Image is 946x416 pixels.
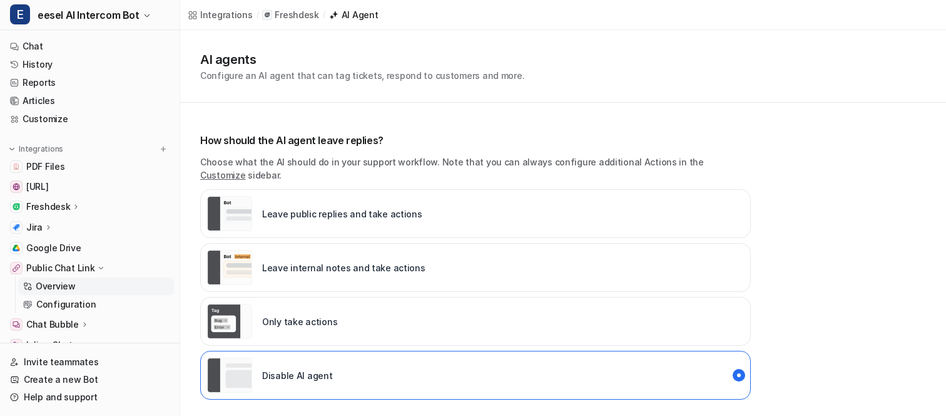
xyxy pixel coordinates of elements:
p: Chat Bubble [26,318,79,331]
p: How should the AI agent leave replies? [200,133,751,148]
div: paused::disabled [200,351,751,400]
img: dashboard.eesel.ai [13,183,20,190]
img: Jira [13,224,20,231]
img: menu_add.svg [159,145,168,153]
a: Configuration [18,296,175,313]
span: E [10,4,30,24]
a: Integrations [188,8,253,21]
img: Disable AI agent [207,358,252,393]
a: Google DriveGoogle Drive [5,239,175,257]
a: Articles [5,92,175,110]
a: Invite teammates [5,353,175,371]
button: Integrations [5,143,67,155]
p: Disable AI agent [262,369,333,382]
span: eesel AI Intercom Bot [38,6,140,24]
a: Customize [5,110,175,128]
p: Leave public replies and take actions [262,207,422,221]
img: PDF Files [13,163,20,170]
span: PDF Files [26,160,64,173]
p: Inline Chat [26,339,73,351]
p: Freshdesk [26,200,70,213]
img: Only take actions [207,304,252,339]
a: Help and support [5,388,175,406]
a: PDF FilesPDF Files [5,158,175,175]
a: Freshdesk [262,9,318,21]
a: Create a new Bot [5,371,175,388]
img: Chat Bubble [13,321,20,328]
img: Public Chat Link [13,264,20,272]
p: Integrations [19,144,63,154]
span: / [257,9,259,21]
h1: AI agents [200,50,524,69]
p: Configuration [36,298,96,311]
img: Leave internal notes and take actions [207,250,252,285]
a: History [5,56,175,73]
div: live::disabled [200,297,751,346]
div: AI Agent [342,8,379,21]
a: dashboard.eesel.ai[URL] [5,178,175,195]
img: Leave public replies and take actions [207,196,252,231]
div: live::external_reply [200,189,751,238]
img: Freshdesk [13,203,20,211]
p: Jira [26,221,43,234]
p: Only take actions [262,315,337,328]
a: Customize [200,170,245,180]
div: Integrations [200,8,253,21]
span: Google Drive [26,242,81,254]
div: live::internal_reply [200,243,751,292]
img: Inline Chat [13,341,20,349]
img: Google Drive [13,244,20,252]
a: Reports [5,74,175,91]
p: Freshdesk [275,9,318,21]
span: [URL] [26,180,49,193]
p: Public Chat Link [26,262,95,274]
p: Choose what the AI should do in your support workflow. Note that you can always configure additio... [200,155,751,182]
p: Leave internal notes and take actions [262,261,425,274]
p: Configure an AI agent that can tag tickets, respond to customers and more. [200,69,524,82]
img: expand menu [8,145,16,153]
a: Chat [5,38,175,55]
a: Overview [18,278,175,295]
p: Overview [36,280,76,293]
a: AI Agent [329,8,379,21]
span: / [323,9,325,21]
